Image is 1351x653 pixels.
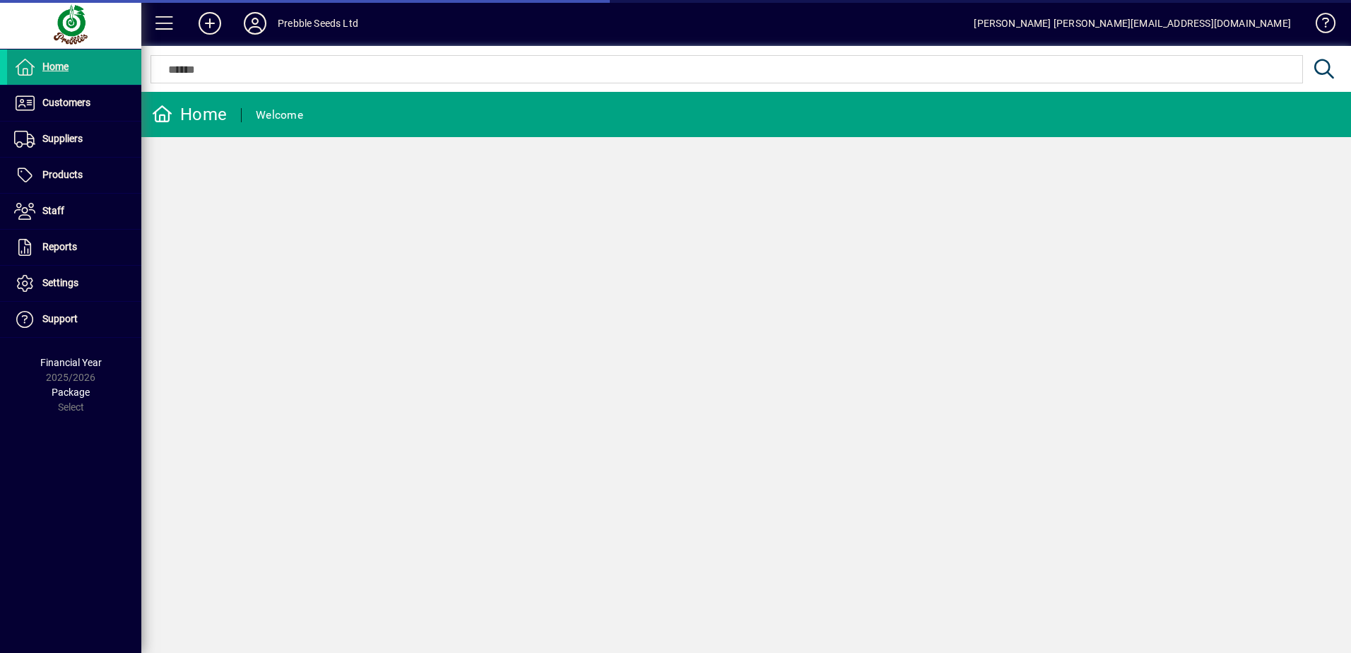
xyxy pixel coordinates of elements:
span: Financial Year [40,357,102,368]
div: Home [152,103,227,126]
button: Profile [232,11,278,36]
span: Suppliers [42,133,83,144]
span: Settings [42,277,78,288]
button: Add [187,11,232,36]
span: Reports [42,241,77,252]
span: Package [52,387,90,398]
span: Products [42,169,83,180]
a: Settings [7,266,141,301]
a: Reports [7,230,141,265]
a: Support [7,302,141,337]
div: Prebble Seeds Ltd [278,12,358,35]
span: Customers [42,97,90,108]
div: [PERSON_NAME] [PERSON_NAME][EMAIL_ADDRESS][DOMAIN_NAME] [974,12,1291,35]
a: Staff [7,194,141,229]
a: Suppliers [7,122,141,157]
a: Customers [7,86,141,121]
a: Knowledge Base [1305,3,1333,49]
div: Welcome [256,104,303,127]
span: Support [42,313,78,324]
span: Home [42,61,69,72]
span: Staff [42,205,64,216]
a: Products [7,158,141,193]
